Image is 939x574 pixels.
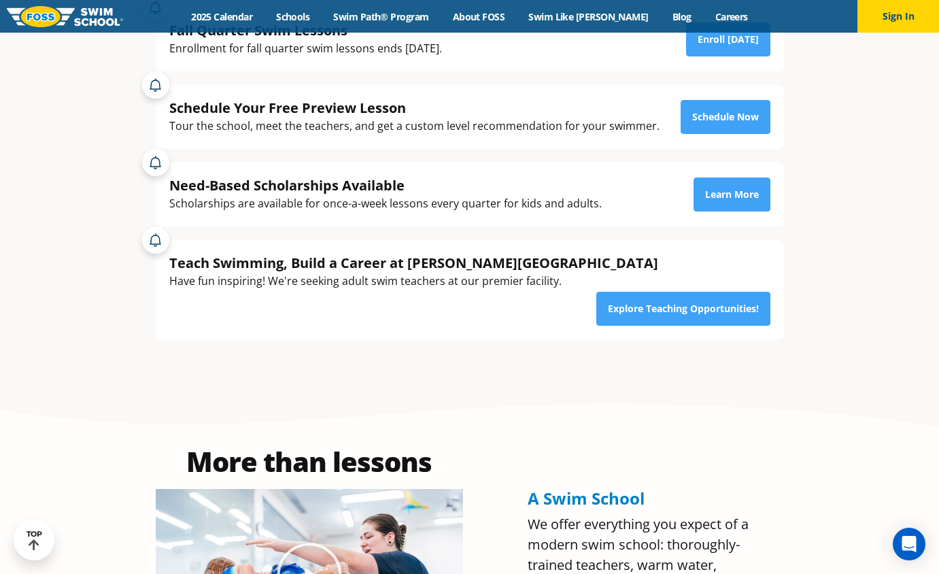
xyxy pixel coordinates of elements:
[169,117,660,135] div: Tour the school, meet the teachers, and get a custom level recommendation for your swimmer.
[169,176,602,195] div: Need-Based Scholarships Available
[156,448,463,475] h2: More than lessons
[703,10,759,23] a: Careers
[681,100,770,134] a: Schedule Now
[322,10,441,23] a: Swim Path® Program
[169,195,602,213] div: Scholarships are available for once-a-week lessons every quarter for kids and adults.
[893,528,925,560] div: Open Intercom Messenger
[169,99,660,117] div: Schedule Your Free Preview Lesson
[169,39,442,58] div: Enrollment for fall quarter swim lessons ends [DATE].
[7,6,123,27] img: FOSS Swim School Logo
[169,272,658,290] div: Have fun inspiring! We're seeking adult swim teachers at our premier facility.
[596,292,770,326] a: Explore Teaching Opportunities!
[441,10,517,23] a: About FOSS
[27,530,42,551] div: TOP
[660,10,703,23] a: Blog
[169,254,658,272] div: Teach Swimming, Build a Career at [PERSON_NAME][GEOGRAPHIC_DATA]
[694,178,770,212] a: Learn More
[180,10,264,23] a: 2025 Calendar
[528,487,645,509] span: A Swim School
[686,22,770,56] a: Enroll [DATE]
[264,10,322,23] a: Schools
[517,10,661,23] a: Swim Like [PERSON_NAME]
